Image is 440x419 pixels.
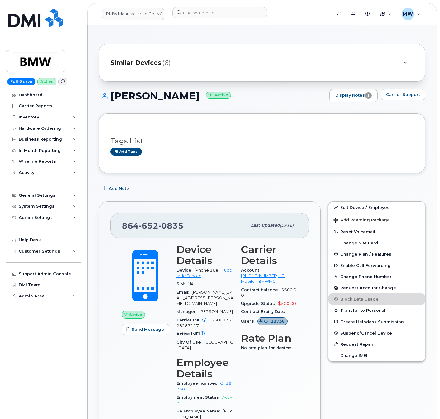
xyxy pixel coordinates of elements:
[176,331,210,336] span: Active IMEI
[340,252,391,256] span: Change Plan / Features
[176,290,233,306] span: [PERSON_NAME][EMAIL_ADDRESS][PERSON_NAME][DOMAIN_NAME]
[241,345,294,350] span: No rate plan for device
[206,92,231,99] small: Active
[176,282,188,286] span: SIM
[328,293,425,305] button: Block Data Usage
[381,89,425,100] button: Carrier Support
[129,312,142,318] span: Active
[241,301,278,306] span: Upgrade Status
[241,273,285,284] a: [PHONE_NUMBER] - T-Mobile - BMWMC
[328,237,425,248] button: Change SIM Card
[176,340,233,350] span: [GEOGRAPHIC_DATA]
[110,148,142,156] a: Add tags
[328,305,425,316] button: Transfer to Personal
[365,92,372,99] span: 1
[241,268,263,272] span: Account
[176,395,222,400] span: Employment Status
[99,183,134,194] button: Add Note
[176,381,220,386] span: Employee number
[328,271,425,282] button: Change Phone Number
[329,89,378,102] a: Display Notes1
[122,221,184,230] span: 864
[328,282,425,293] button: Request Account Change
[328,327,425,339] button: Suspend/Cancel Device
[110,58,161,67] span: Similar Devices
[210,331,214,336] span: —
[333,218,390,224] span: Add Roaming Package
[340,263,391,268] span: Enable Call Forwarding
[257,319,288,324] a: QT18738
[110,137,414,145] h3: Tags List
[158,221,184,230] span: 0835
[241,309,288,314] span: Contract Expiry Date
[162,58,171,67] span: (6)
[328,350,425,361] button: Change IMEI
[413,392,435,414] iframe: Messenger Launcher
[328,316,425,327] a: Create Helpdesk Submission
[122,324,169,335] button: Send Message
[278,301,296,306] span: $500.00
[188,282,194,286] span: NA
[340,330,392,335] span: Suspend/Cancel Device
[241,333,298,344] h3: Rate Plan
[176,318,211,322] span: Carrier IMEI
[241,244,298,266] h3: Carrier Details
[280,223,294,228] span: [DATE]
[328,202,425,213] a: Edit Device / Employee
[241,287,296,298] span: $500.00
[176,340,204,344] span: City Of Use
[328,213,425,226] button: Add Roaming Package
[176,409,223,413] span: HR Employee Name
[328,339,425,350] button: Request Repair
[176,244,234,266] h3: Device Details
[328,226,425,237] button: Reset Voicemail
[109,185,129,191] span: Add Note
[328,260,425,271] button: Enable Call Forwarding
[264,318,285,324] span: QT18738
[328,248,425,260] button: Change Plan / Features
[251,223,280,228] span: Last updated
[139,221,158,230] span: 652
[99,90,326,101] h1: [PERSON_NAME]
[132,326,164,332] span: Send Message
[176,357,234,379] h3: Employee Details
[195,268,218,272] span: iPhone 16e
[199,309,233,314] span: [PERSON_NAME]
[241,287,281,292] span: Contract balance
[176,395,232,405] span: Active
[176,268,195,272] span: Device
[176,290,192,295] span: Email
[386,92,420,98] span: Carrier Support
[176,309,199,314] span: Manager
[241,319,257,324] span: Users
